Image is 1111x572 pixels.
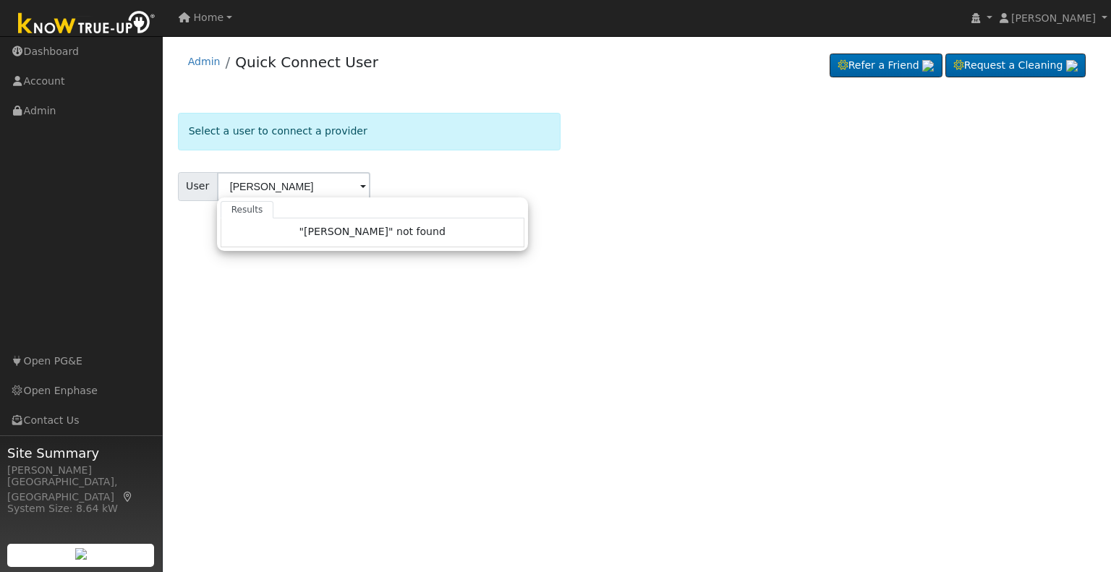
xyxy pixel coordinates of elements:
[7,501,155,516] div: System Size: 8.64 kW
[7,443,155,463] span: Site Summary
[1011,12,1096,24] span: [PERSON_NAME]
[217,172,370,201] input: Select a User
[7,474,155,505] div: [GEOGRAPHIC_DATA], [GEOGRAPHIC_DATA]
[188,56,221,67] a: Admin
[945,54,1086,78] a: Request a Cleaning
[830,54,942,78] a: Refer a Friend
[122,491,135,503] a: Map
[178,113,561,150] div: Select a user to connect a provider
[235,54,378,71] a: Quick Connect User
[11,8,163,40] img: Know True-Up
[75,548,87,560] img: retrieve
[194,12,224,23] span: Home
[178,172,218,201] span: User
[922,60,934,72] img: retrieve
[1066,60,1078,72] img: retrieve
[299,226,446,237] span: "[PERSON_NAME]" not found
[7,463,155,478] div: [PERSON_NAME]
[221,201,274,218] a: Results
